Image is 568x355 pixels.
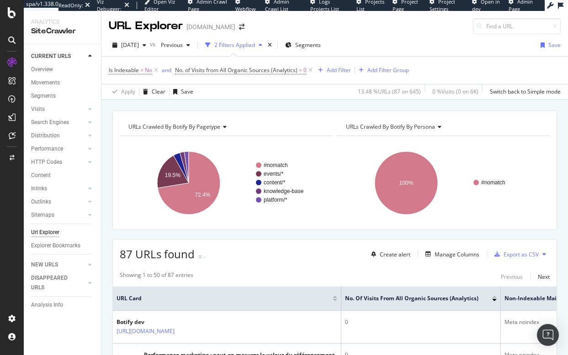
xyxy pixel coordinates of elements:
[435,251,479,258] div: Manage Columns
[537,324,559,346] div: Open Intercom Messenger
[214,41,255,49] div: 2 Filters Applied
[145,64,152,77] span: No
[31,157,85,167] a: HTTP Codes
[128,123,220,131] span: URLs Crawled By Botify By pagetype
[490,88,561,95] div: Switch back to Simple mode
[31,26,94,37] div: SiteCrawler
[264,179,286,186] text: content/*
[109,66,139,74] span: Is Indexable
[31,144,63,154] div: Performance
[355,65,409,76] button: Add Filter Group
[195,192,210,198] text: 72.4%
[121,41,139,49] span: 2025 Oct. 6th
[299,66,302,74] span: =
[127,120,324,134] h4: URLs Crawled By Botify By pagetype
[117,318,214,326] div: Botify dev
[31,260,85,270] a: NEW URLS
[120,143,330,223] svg: A chart.
[31,241,80,251] div: Explorer Bookmarks
[346,123,435,131] span: URLs Crawled By Botify By persona
[501,271,523,282] button: Previous
[31,241,95,251] a: Explorer Bookmarks
[367,66,409,74] div: Add Filter Group
[538,271,550,282] button: Next
[120,246,195,261] span: 87 URLs found
[121,88,135,95] div: Apply
[504,251,539,258] div: Export as CSV
[31,197,85,207] a: Outlinks
[31,228,59,237] div: Url Explorer
[204,253,206,261] div: -
[140,66,143,74] span: =
[31,131,85,141] a: Distribution
[152,88,165,95] div: Clear
[165,172,180,178] text: 19.5%
[31,210,85,220] a: Sitemaps
[31,273,85,292] a: DISAPPEARED URLS
[109,84,135,99] button: Apply
[31,52,85,61] a: CURRENT URLS
[31,171,95,180] a: Content
[337,143,548,223] svg: A chart.
[31,91,95,101] a: Segments
[538,273,550,281] div: Next
[501,273,523,281] div: Previous
[266,41,274,50] div: times
[537,38,561,52] button: Save
[31,104,45,114] div: Visits
[31,300,63,310] div: Analysis Info
[31,260,58,270] div: NEW URLS
[295,41,321,49] span: Segments
[31,228,95,237] a: Url Explorer
[548,41,561,49] div: Save
[202,38,266,52] button: 2 Filters Applied
[481,179,505,186] text: #nomatch
[264,171,284,177] text: events/*
[345,294,478,303] span: No. of Visits from All Organic Sources (Analytics)
[31,91,56,101] div: Segments
[117,327,175,336] a: [URL][DOMAIN_NAME]
[31,118,85,127] a: Search Engines
[31,171,51,180] div: Content
[31,197,51,207] div: Outlinks
[422,249,479,260] button: Manage Columns
[235,5,256,12] span: Webflow
[399,180,413,186] text: 100%
[198,256,202,258] img: Equal
[31,300,95,310] a: Analysis Info
[31,184,85,193] a: Inlinks
[175,66,297,74] span: No. of Visits from All Organic Sources (Analytics)
[31,65,95,74] a: Overview
[327,66,351,74] div: Add Filter
[314,65,351,76] button: Add Filter
[109,18,183,34] div: URL Explorer
[358,88,421,95] div: 13.48 % URLs ( 87 on 645 )
[162,66,171,74] button: and
[31,144,85,154] a: Performance
[344,120,542,134] h4: URLs Crawled By Botify By persona
[31,65,53,74] div: Overview
[31,273,77,292] div: DISAPPEARED URLS
[345,318,497,326] div: 0
[239,24,244,30] div: arrow-right-arrow-left
[157,41,183,49] span: Previous
[432,88,478,95] div: 0 % Visits ( 0 on 6K )
[58,2,83,9] div: ReadOnly:
[139,84,165,99] button: Clear
[120,271,193,282] div: Showing 1 to 50 of 87 entries
[31,118,69,127] div: Search Engines
[31,18,94,26] div: Analytics
[486,84,561,99] button: Switch back to Simple mode
[264,162,288,168] text: #nomatch
[186,22,235,31] div: [DOMAIN_NAME]
[31,78,95,88] a: Movements
[367,247,410,261] button: Create alert
[31,78,60,88] div: Movements
[303,64,307,77] span: 0
[157,38,194,52] button: Previous
[31,131,60,141] div: Distribution
[31,184,47,193] div: Inlinks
